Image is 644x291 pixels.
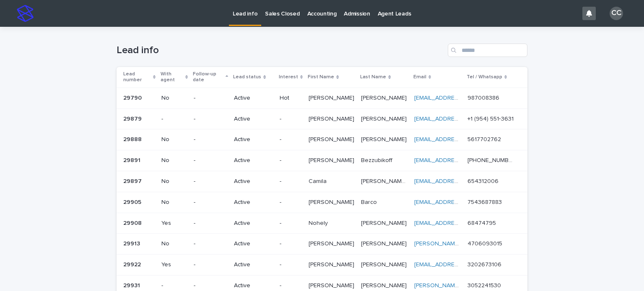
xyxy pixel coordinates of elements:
p: 29913 [123,239,142,247]
p: [PERSON_NAME] [309,260,356,268]
p: - [280,136,302,143]
p: 4706093015 [467,239,504,247]
p: 29790 [123,93,143,102]
p: Nohely [309,218,330,227]
p: - [280,240,302,247]
p: 29905 [123,197,143,206]
p: Active [234,240,273,247]
p: Active [234,157,273,164]
p: [PERSON_NAME] [361,134,408,143]
p: Email [413,72,426,82]
p: 7543687883 [467,197,504,206]
p: [PERSON_NAME] [309,114,356,123]
p: [PERSON_NAME] [309,239,356,247]
tr: 2990529905 No-Active-[PERSON_NAME][PERSON_NAME] BarcoBarco [EMAIL_ADDRESS][DOMAIN_NAME] 754368788... [117,192,527,213]
p: - [280,157,302,164]
p: 5617702762 [467,134,503,143]
p: - [161,116,187,123]
a: [EMAIL_ADDRESS][DOMAIN_NAME] [414,157,509,163]
p: No [161,240,187,247]
p: Camila [309,176,328,185]
p: [PERSON_NAME] [309,93,356,102]
p: - [194,199,227,206]
tr: 2991329913 No-Active-[PERSON_NAME][PERSON_NAME] [PERSON_NAME][PERSON_NAME] [PERSON_NAME][EMAIL_AD... [117,234,527,255]
p: No [161,136,187,143]
p: - [194,116,227,123]
tr: 2989129891 No-Active-[PERSON_NAME][PERSON_NAME] BezzubikoffBezzubikoff [EMAIL_ADDRESS][DOMAIN_NAM... [117,150,527,171]
p: Active [234,116,273,123]
tr: 2990829908 Yes-Active-NohelyNohely [PERSON_NAME][PERSON_NAME] [EMAIL_ADDRESS][DOMAIN_NAME] 684747... [117,213,527,234]
p: 29931 [123,281,142,289]
p: - [194,157,227,164]
p: 3052241530 [467,281,503,289]
p: - [194,261,227,268]
p: No [161,95,187,102]
p: Active [234,261,273,268]
p: Yes [161,261,187,268]
p: - [280,282,302,289]
p: Active [234,220,273,227]
p: [PERSON_NAME] [361,260,408,268]
h1: Lead info [117,44,444,57]
p: 29879 [123,114,143,123]
p: - [280,199,302,206]
p: +1 (954) 551‑3631 [467,114,515,123]
p: 29908 [123,218,143,227]
p: - [280,261,302,268]
p: [PERSON_NAME] [309,134,356,143]
div: CC [610,7,623,20]
p: - [280,116,302,123]
p: [PERSON_NAME] [361,239,408,247]
p: No [161,178,187,185]
p: No [161,199,187,206]
p: Active [234,136,273,143]
a: [EMAIL_ADDRESS][DOMAIN_NAME] [414,220,509,226]
a: [PERSON_NAME][EMAIL_ADDRESS][DOMAIN_NAME] [414,241,555,247]
a: [EMAIL_ADDRESS][DOMAIN_NAME] [414,116,509,122]
input: Search [448,44,527,57]
p: Active [234,95,273,102]
p: First Name [308,72,334,82]
p: [PERSON_NAME] [361,218,408,227]
p: Barco [361,197,379,206]
p: - [280,178,302,185]
tr: 2989729897 No-Active-CamilaCamila [PERSON_NAME] [PERSON_NAME][PERSON_NAME] [PERSON_NAME] [EMAIL_A... [117,171,527,192]
tr: 2988829888 No-Active-[PERSON_NAME][PERSON_NAME] [PERSON_NAME][PERSON_NAME] [EMAIL_ADDRESS][DOMAIN... [117,129,527,150]
p: Interest [279,72,298,82]
p: [PERSON_NAME] [PERSON_NAME] [361,176,409,185]
p: Lead number [123,70,151,85]
p: - [194,136,227,143]
p: Yes [161,220,187,227]
p: - [194,178,227,185]
p: 29922 [123,260,143,268]
p: [PERSON_NAME] [309,281,356,289]
a: [EMAIL_ADDRESS][DOMAIN_NAME] [414,95,509,101]
p: 654312006 [467,176,500,185]
p: No [161,157,187,164]
p: Last Name [360,72,386,82]
p: - [194,282,227,289]
p: - [194,95,227,102]
p: - [194,220,227,227]
p: [PERSON_NAME] [361,114,408,123]
tr: 2992229922 Yes-Active-[PERSON_NAME][PERSON_NAME] [PERSON_NAME][PERSON_NAME] [EMAIL_ADDRESS][DOMAI... [117,255,527,276]
img: stacker-logo-s-only.png [17,5,34,22]
p: 29891 [123,155,142,164]
p: Active [234,199,273,206]
p: [PERSON_NAME] [309,155,356,164]
p: - [194,240,227,247]
tr: 2979029790 No-ActiveHot[PERSON_NAME][PERSON_NAME] [PERSON_NAME][PERSON_NAME] [EMAIL_ADDRESS][DOMA... [117,88,527,108]
p: Tel / Whatsapp [467,72,502,82]
a: [PERSON_NAME][EMAIL_ADDRESS][DOMAIN_NAME] [414,283,555,288]
tr: 2987929879 --Active-[PERSON_NAME][PERSON_NAME] [PERSON_NAME][PERSON_NAME] [EMAIL_ADDRESS][DOMAIN_... [117,108,527,129]
p: With agent [161,70,183,85]
p: Lead status [233,72,261,82]
p: [PHONE_NUMBER] [467,155,516,164]
a: [EMAIL_ADDRESS][DOMAIN_NAME] [414,199,509,205]
p: [PERSON_NAME] [309,197,356,206]
p: - [161,282,187,289]
p: 29888 [123,134,143,143]
p: 29897 [123,176,143,185]
p: Sarmiento Piaggio [361,93,408,102]
p: 68474795 [467,218,498,227]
